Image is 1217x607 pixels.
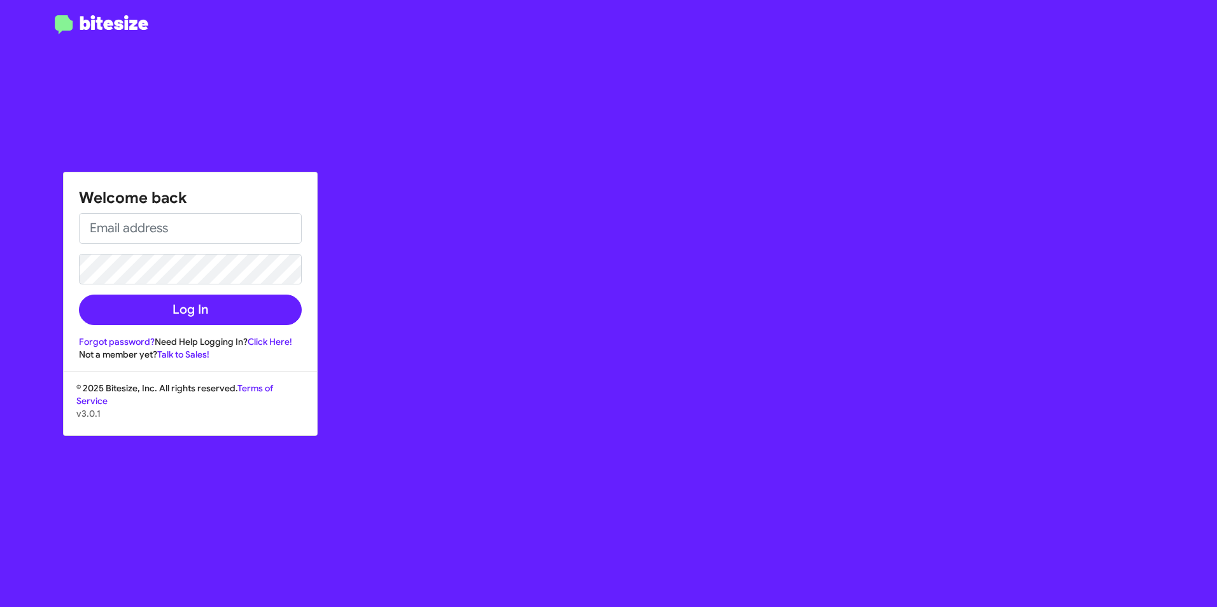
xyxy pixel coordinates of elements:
a: Click Here! [248,336,292,347]
a: Forgot password? [79,336,155,347]
a: Talk to Sales! [157,349,209,360]
p: v3.0.1 [76,407,304,420]
div: © 2025 Bitesize, Inc. All rights reserved. [64,382,317,435]
a: Terms of Service [76,382,273,407]
button: Log In [79,295,302,325]
div: Not a member yet? [79,348,302,361]
h1: Welcome back [79,188,302,208]
div: Need Help Logging In? [79,335,302,348]
input: Email address [79,213,302,244]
